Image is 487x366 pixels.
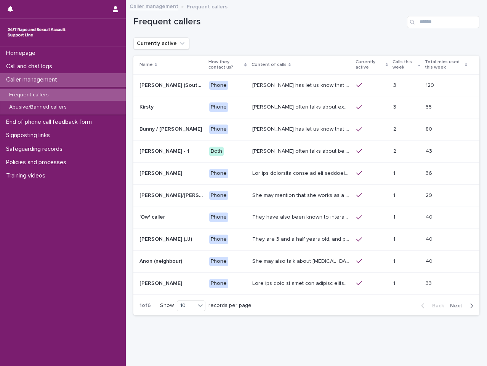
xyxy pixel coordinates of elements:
p: 80 [426,125,434,133]
tr: [PERSON_NAME][PERSON_NAME] PhoneLore ips dolo si amet con adipisc elitsed doei temp incidi ut lab... [133,272,479,294]
p: Kirsty [139,102,155,110]
p: How they contact us? [208,58,243,72]
tr: KirstyKirsty Phone[PERSON_NAME] often talks about experiencing sexual violence by a family friend... [133,96,479,118]
p: 55 [426,102,433,110]
div: Phone [209,213,228,222]
span: Back [428,303,444,308]
span: Next [450,303,467,308]
p: 29 [426,191,434,199]
p: Bunny / [PERSON_NAME] [139,125,203,133]
p: 1 [393,169,397,177]
p: 2 [393,147,398,155]
p: 3 [393,81,398,89]
p: 1 [393,213,397,221]
p: End of phone call feedback form [3,118,98,126]
p: Total mins used this week [425,58,463,72]
p: 43 [426,147,434,155]
p: They are 3 and a half years old, and presents as this age, talking about dogs, drawing and food. ... [252,235,352,243]
p: Abbie/Emily (Anon/'I don't know'/'I can't remember') [139,191,205,199]
div: Phone [209,191,228,200]
p: Homepage [3,50,42,57]
p: Margaret has let us know that she experienced child sexual abuse by a doctor. She was raped by he... [252,81,352,89]
tr: Anon (neighbour)Anon (neighbour) PhoneShe may also talk about [MEDICAL_DATA] and about currently ... [133,250,479,272]
p: 1 [393,257,397,265]
tr: Bunny / [PERSON_NAME]Bunny / [PERSON_NAME] Phone[PERSON_NAME] has let us know that she is in her ... [133,118,479,141]
p: records per page [208,302,252,309]
p: 40 [426,235,434,243]
tr: [PERSON_NAME]/[PERSON_NAME] (Anon/'I don't know'/'I can't remember')[PERSON_NAME]/[PERSON_NAME] (... [133,184,479,206]
p: Caller management [3,76,63,83]
p: Amy often talks about being raped a night before or 2 weeks ago or a month ago. She also makes re... [252,147,352,155]
p: 3 [393,102,398,110]
tr: [PERSON_NAME] (JJ)[PERSON_NAME] (JJ) PhoneThey are 3 and a half years old, and presents as this a... [133,229,479,251]
tr: [PERSON_NAME][PERSON_NAME] PhoneLor ips dolorsita conse ad eli seddoeius temp in utlab etd ma ali... [133,162,479,184]
p: Training videos [3,172,51,179]
div: Phone [209,235,228,244]
div: Phone [209,102,228,112]
p: 1 of 6 [133,296,157,315]
p: They have also been known to interact and respond to questions throughout their flashback. There ... [252,213,352,221]
p: Policies and processes [3,159,72,166]
p: 40 [426,213,434,221]
p: 129 [426,81,436,89]
p: Call and chat logs [3,63,58,70]
p: Currently active [356,58,384,72]
p: 1 [393,279,397,287]
p: [PERSON_NAME] - 1 [139,147,191,155]
p: Margaret (South-West of England) [139,81,205,89]
button: Back [415,302,447,309]
p: Lucy has told us that her support workers have said things to her about this abuse, or about this... [252,279,352,287]
p: Anon (neighbour) [139,257,184,265]
p: 1 [393,191,397,199]
tr: [PERSON_NAME] - 1[PERSON_NAME] - 1 Both[PERSON_NAME] often talks about being raped a night before... [133,140,479,162]
tr: 'Ow' caller'Ow' caller PhoneThey have also been known to interact and respond to questions throug... [133,206,479,229]
p: 40 [426,257,434,265]
div: Phone [209,257,228,266]
h1: Frequent callers [133,16,404,27]
p: [PERSON_NAME] (JJ) [139,235,194,243]
div: Phone [209,169,228,178]
p: Content of calls [252,61,287,69]
p: Show [160,302,174,309]
div: Phone [209,125,228,134]
p: Safeguarding records [3,145,69,153]
input: Search [407,16,479,28]
p: She may also talk about child sexual abuse and about currently being physically disabled. She has... [252,257,352,265]
p: 'Ow' caller [139,213,167,221]
a: Caller management [130,2,178,10]
p: Frequent callers [187,2,227,10]
p: 33 [426,279,433,287]
p: Calls this week [392,58,416,72]
p: She may mention that she works as a Nanny, looking after two children. Abbie / Emily has let us k... [252,191,352,199]
button: Currently active [133,37,189,50]
button: Next [447,302,479,309]
tr: [PERSON_NAME] (South-West of [GEOGRAPHIC_DATA])[PERSON_NAME] (South-West of [GEOGRAPHIC_DATA]) Ph... [133,74,479,96]
div: Phone [209,81,228,90]
img: rhQMoQhaT3yELyF149Cw [6,25,67,40]
p: 1 [393,235,397,243]
p: Kirsty often talks about experiencing sexual violence by a family friend six years ago, and again... [252,102,352,110]
div: Phone [209,279,228,288]
p: 2 [393,125,398,133]
p: [PERSON_NAME] [139,169,184,177]
p: Name [139,61,153,69]
p: Frequent callers [3,92,55,98]
div: 10 [177,302,195,310]
p: Signposting links [3,132,56,139]
p: [PERSON_NAME] [139,279,184,287]
p: She has described abuse in her childhood from an uncle and an older sister. The abuse from her un... [252,169,352,177]
p: Abusive/Banned callers [3,104,73,110]
p: Bunny has let us know that she is in her 50s, and lives in Devon. She has talked through experien... [252,125,352,133]
p: 36 [426,169,434,177]
div: Both [209,147,224,156]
